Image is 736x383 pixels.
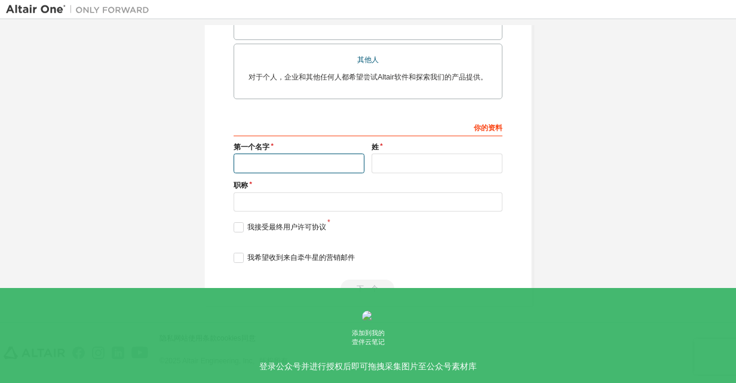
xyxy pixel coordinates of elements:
[357,56,379,64] font: 其他人
[247,253,355,263] font: 我希望收到来自牵牛星的营销邮件
[474,124,502,132] font: 你的资料
[6,4,155,16] img: Altair One
[234,143,269,151] font: 第一个名字
[234,280,502,298] div: Read and acccept EULA to continue
[241,72,494,82] font: 对于个人，企业和其他任何人都希望尝试Altair软件和探索我们的产品提供。
[234,181,248,189] font: 职称
[372,143,379,151] font: 姓
[247,222,326,232] font: 我接受最终用户许可协议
